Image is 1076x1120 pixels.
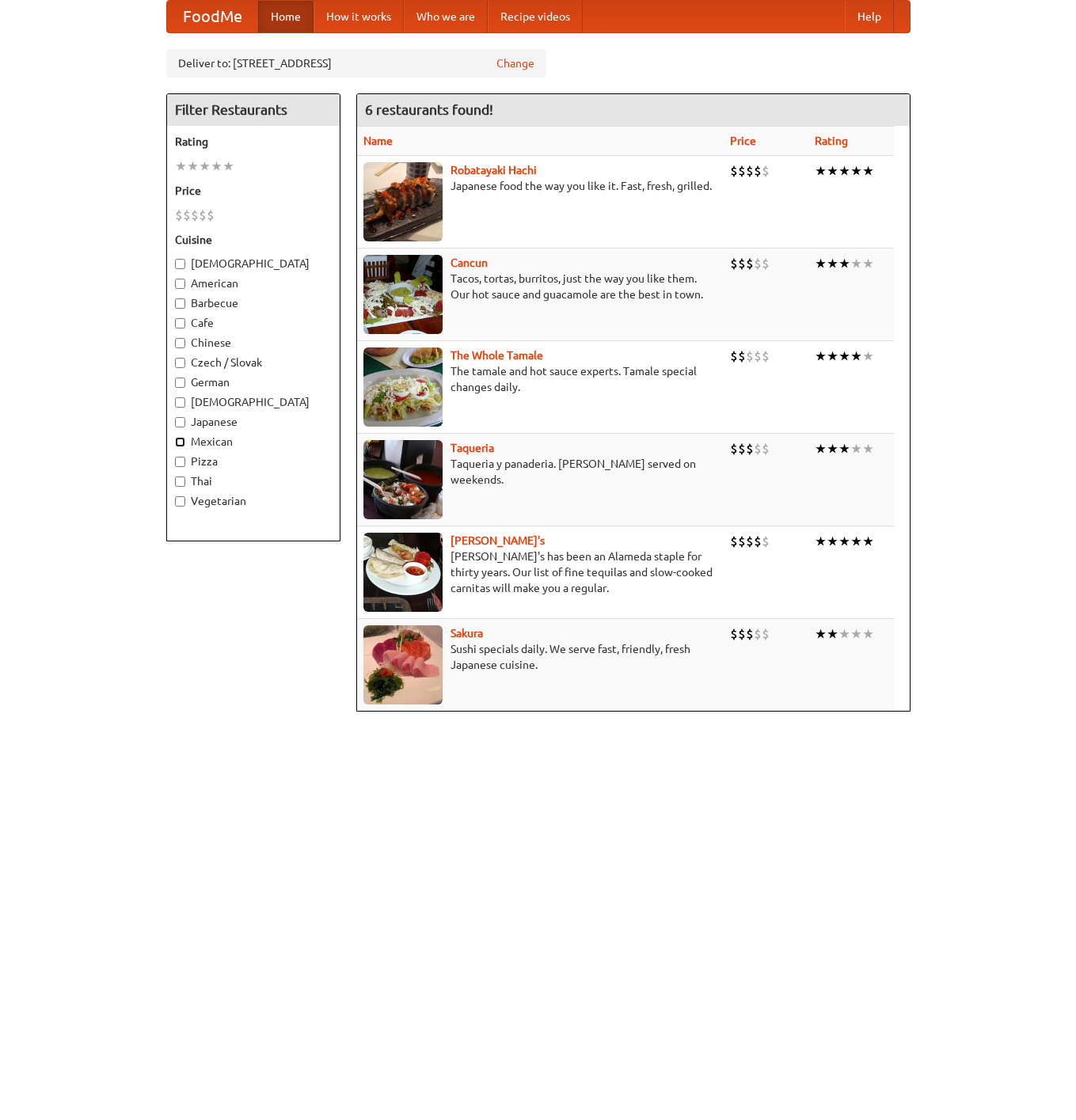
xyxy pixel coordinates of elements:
[754,625,762,643] li: $
[850,347,862,365] li: ★
[862,347,874,365] li: ★
[175,158,187,175] li: ★
[363,255,443,334] img: cancun.jpg
[746,347,754,365] li: $
[175,207,183,224] li: $
[451,534,545,547] a: [PERSON_NAME]'s
[827,162,838,180] li: ★
[363,641,717,673] p: Sushi specials daily. We serve fast, friendly, fresh Japanese cuisine.
[762,440,770,457] li: $
[404,1,488,32] a: Who we are
[815,625,827,643] li: ★
[363,549,717,596] p: [PERSON_NAME]'s has been an Alameda staple for thirty years. Our list of fine tequilas and slow-c...
[862,255,874,272] li: ★
[845,1,894,32] a: Help
[175,318,185,328] input: Cafe
[314,1,404,32] a: How it works
[762,625,770,643] li: $
[175,232,332,248] h5: Cuisine
[827,440,838,457] li: ★
[496,55,534,71] a: Change
[754,162,762,180] li: $
[746,625,754,643] li: $
[730,625,738,643] li: $
[754,255,762,272] li: $
[187,158,199,175] li: ★
[850,162,862,180] li: ★
[175,496,185,507] input: Vegetarian
[175,358,185,368] input: Czech / Slovak
[175,275,332,291] label: American
[363,271,717,302] p: Tacos, tortas, burritos, just the way you like them. Our hot sauce and guacamole are the best in ...
[827,255,838,272] li: ★
[175,259,185,269] input: [DEMOGRAPHIC_DATA]
[175,315,332,331] label: Cafe
[730,135,756,147] a: Price
[762,255,770,272] li: $
[738,162,746,180] li: $
[175,256,332,271] label: [DEMOGRAPHIC_DATA]
[451,627,483,640] a: Sakura
[451,256,488,269] a: Cancun
[746,440,754,457] li: $
[815,135,848,147] a: Rating
[838,255,850,272] li: ★
[746,255,754,272] li: $
[815,255,827,272] li: ★
[838,533,850,550] li: ★
[850,255,862,272] li: ★
[175,414,332,430] label: Japanese
[222,158,234,175] li: ★
[746,162,754,180] li: $
[175,394,332,410] label: [DEMOGRAPHIC_DATA]
[207,207,215,224] li: $
[838,162,850,180] li: ★
[191,207,199,224] li: $
[730,533,738,550] li: $
[451,164,537,177] b: Robatayaki Hachi
[199,207,207,224] li: $
[175,378,185,388] input: German
[258,1,314,32] a: Home
[827,347,838,365] li: ★
[754,440,762,457] li: $
[363,456,717,488] p: Taqueria y panaderia. [PERSON_NAME] served on weekends.
[175,298,185,309] input: Barbecue
[850,440,862,457] li: ★
[762,347,770,365] li: $
[211,158,222,175] li: ★
[762,533,770,550] li: $
[175,183,332,199] h5: Price
[183,207,191,224] li: $
[730,255,738,272] li: $
[815,440,827,457] li: ★
[738,347,746,365] li: $
[451,442,494,454] a: Taqueria
[363,135,393,147] a: Name
[166,49,546,78] div: Deliver to: [STREET_ADDRESS]
[738,440,746,457] li: $
[175,473,332,489] label: Thai
[730,162,738,180] li: $
[175,335,332,351] label: Chinese
[754,533,762,550] li: $
[862,625,874,643] li: ★
[363,347,443,427] img: wholetamale.jpg
[365,102,493,117] ng-pluralize: 6 restaurants found!
[738,533,746,550] li: $
[730,440,738,457] li: $
[754,347,762,365] li: $
[167,94,340,126] h4: Filter Restaurants
[175,476,185,487] input: Thai
[363,162,443,241] img: robatayaki.jpg
[862,533,874,550] li: ★
[451,349,543,362] a: The Whole Tamale
[838,347,850,365] li: ★
[199,158,211,175] li: ★
[363,178,717,194] p: Japanese food the way you like it. Fast, fresh, grilled.
[175,454,332,469] label: Pizza
[850,625,862,643] li: ★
